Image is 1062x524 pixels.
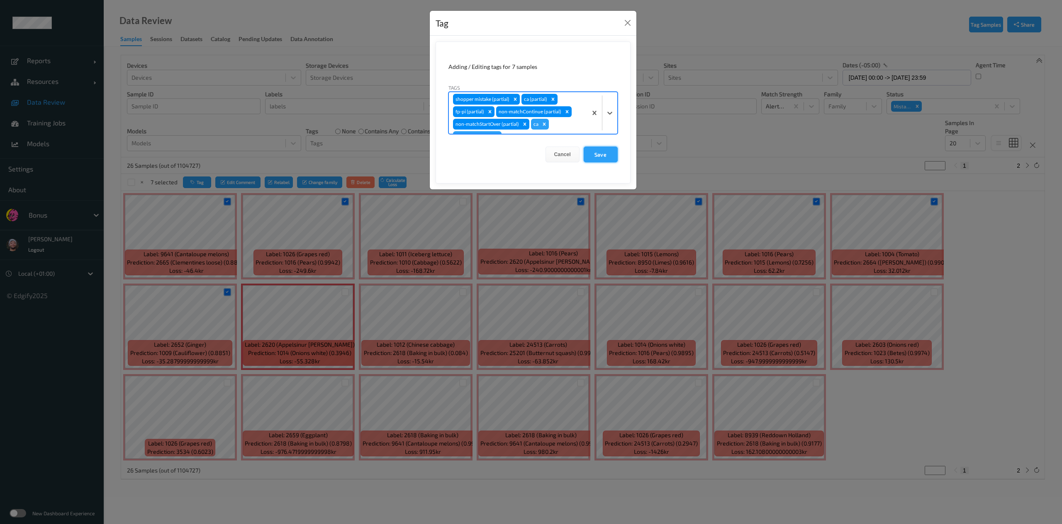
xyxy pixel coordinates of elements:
[485,106,494,117] div: Remove fp-pi (partial)
[511,94,520,105] div: Remove shopper mistake (partial)
[540,119,549,130] div: Remove ca
[546,147,580,162] button: Cancel
[584,147,618,162] button: Save
[496,106,563,117] div: non-matchContinue (partial)
[453,131,492,142] div: shopper mistake
[448,63,618,71] div: Adding / Editing tags for 7 samples
[531,119,540,130] div: ca
[548,94,558,105] div: Remove ca (partial)
[520,119,529,130] div: Remove non-matchStartOver (partial)
[453,106,485,117] div: fp-pi (partial)
[563,106,572,117] div: Remove non-matchContinue (partial)
[453,119,520,130] div: non-matchStartOver (partial)
[448,84,460,91] label: Tags
[492,131,502,142] div: Remove shopper mistake
[622,17,633,29] button: Close
[453,94,511,105] div: shopper mistake (partial)
[436,17,448,30] div: Tag
[521,94,548,105] div: ca (partial)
